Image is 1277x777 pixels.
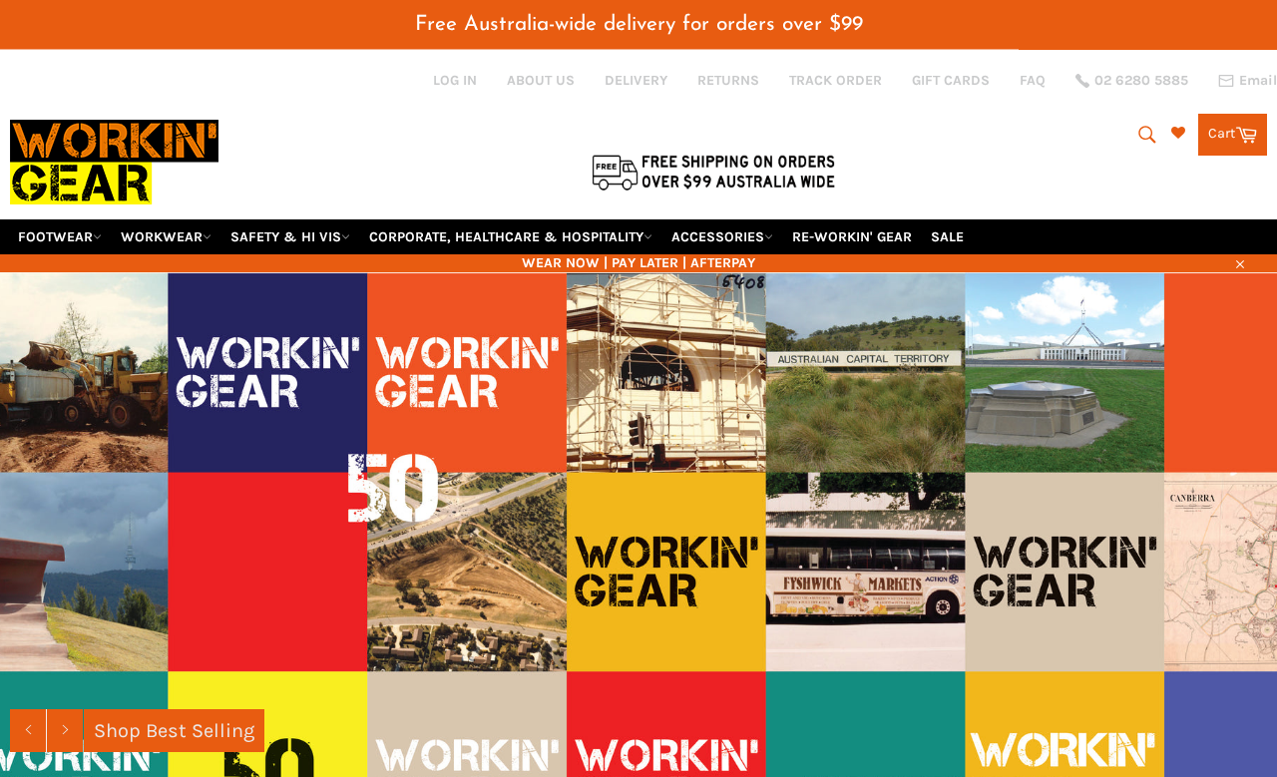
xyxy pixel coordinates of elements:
[1218,73,1277,89] a: Email
[84,709,264,752] a: Shop Best Selling
[1020,71,1046,90] a: FAQ
[507,71,575,90] a: ABOUT US
[222,219,358,254] a: SAFETY & HI VIS
[912,71,990,90] a: GIFT CARDS
[10,253,1267,272] span: WEAR NOW | PAY LATER | AFTERPAY
[361,219,660,254] a: CORPORATE, HEALTHCARE & HOSPITALITY
[605,71,667,90] a: DELIVERY
[589,151,838,193] img: Flat $9.95 shipping Australia wide
[1094,74,1188,88] span: 02 6280 5885
[784,219,920,254] a: RE-WORKIN' GEAR
[1198,114,1267,156] a: Cart
[10,219,110,254] a: FOOTWEAR
[113,219,219,254] a: WORKWEAR
[433,72,477,89] a: Log in
[10,106,218,218] img: Workin Gear leaders in Workwear, Safety Boots, PPE, Uniforms. Australia's No.1 in Workwear
[1239,74,1277,88] span: Email
[697,71,759,90] a: RETURNS
[663,219,781,254] a: ACCESSORIES
[415,14,863,35] span: Free Australia-wide delivery for orders over $99
[789,71,882,90] a: TRACK ORDER
[923,219,972,254] a: SALE
[1075,74,1188,88] a: 02 6280 5885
